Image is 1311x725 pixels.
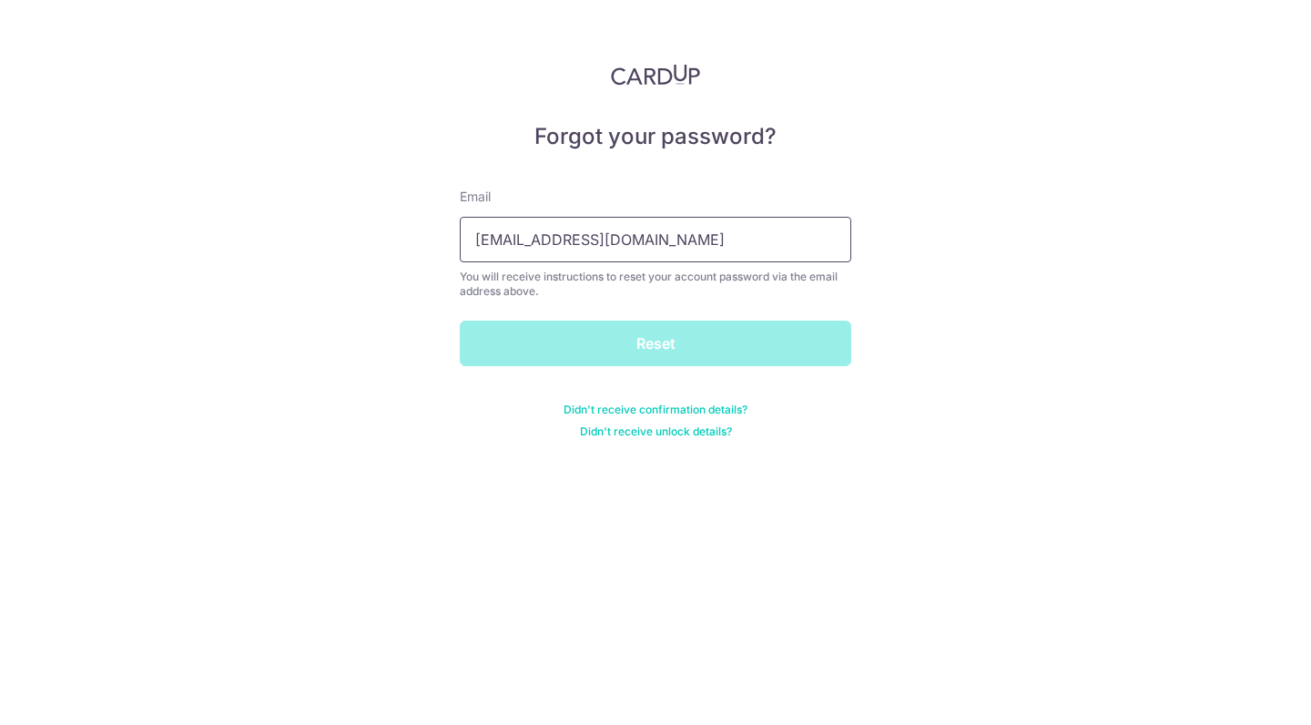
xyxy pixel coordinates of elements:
div: You will receive instructions to reset your account password via the email address above. [460,270,851,299]
img: CardUp Logo [611,64,700,86]
h5: Forgot your password? [460,122,851,151]
a: Didn't receive unlock details? [580,424,732,439]
a: Didn't receive confirmation details? [564,403,747,417]
label: Email [460,188,491,206]
input: Enter your Email [460,217,851,262]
